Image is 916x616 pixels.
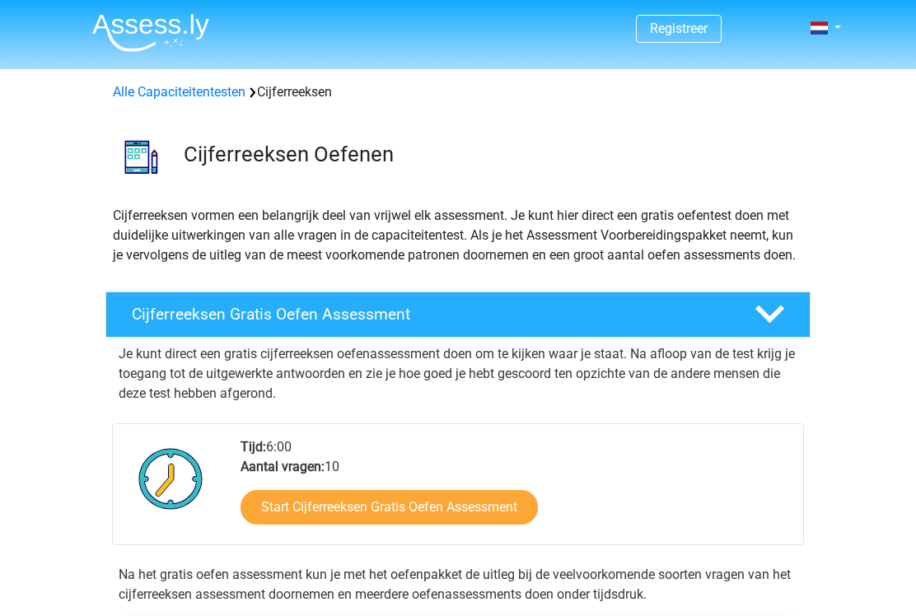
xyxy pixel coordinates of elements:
img: Assessly [92,13,209,52]
p: Je kunt direct een gratis cijferreeksen oefenassessment doen om te kijken waar je staat. Na afloo... [119,344,797,404]
a: Cijferreeksen Gratis Oefen Assessment [99,292,817,338]
h4: Cijferreeksen Gratis Oefen Assessment [132,305,728,324]
b: Tijd: [241,439,266,455]
h3: Cijferreeksen Oefenen [184,142,797,167]
a: Registreer [650,21,708,36]
p: Cijferreeksen vormen een belangrijk deel van vrijwel elk assessment. Je kunt hier direct een grat... [113,206,803,265]
a: Start Cijferreeksen Gratis Oefen Assessment [241,490,538,525]
div: Cijferreeksen [106,82,810,102]
div: Na het gratis oefen assessment kun je met het oefenpakket de uitleg bij de veelvoorkomende soorte... [112,565,804,604]
b: Aantal vragen: [241,459,325,474]
img: cijferreeksen [106,122,176,192]
a: Alle Capaciteitentesten [113,84,245,100]
img: Klok [129,437,213,520]
div: 6:00 10 [228,437,802,544]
